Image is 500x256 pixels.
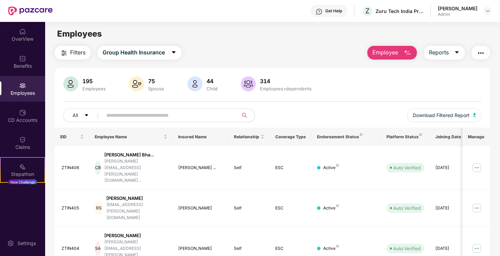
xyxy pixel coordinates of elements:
div: [PERSON_NAME] [438,5,477,12]
div: [EMAIL_ADDRESS][PERSON_NAME][DOMAIN_NAME] [106,202,167,221]
img: svg+xml;base64,PHN2ZyBpZD0iQ2xhaW0iIHhtbG5zPSJodHRwOi8vd3d3LnczLm9yZy8yMDAwL3N2ZyIgd2lkdGg9IjIwIi... [19,136,26,143]
span: All [73,112,78,119]
img: svg+xml;base64,PHN2ZyB4bWxucz0iaHR0cDovL3d3dy53My5vcmcvMjAwMC9zdmciIHdpZHRoPSI4IiBoZWlnaHQ9IjgiIH... [419,133,422,136]
div: [PERSON_NAME] ... [178,165,223,171]
img: manageButton [471,243,482,254]
div: Settings [15,240,38,247]
img: svg+xml;base64,PHN2ZyBpZD0iQ0RfQWNjb3VudHMiIGRhdGEtbmFtZT0iQ0QgQWNjb3VudHMiIHhtbG5zPSJodHRwOi8vd3... [19,109,26,116]
span: Employee Name [95,134,162,140]
div: Self [234,245,265,252]
img: svg+xml;base64,PHN2ZyBpZD0iSGVscC0zMngzMiIgeG1sbnM9Imh0dHA6Ly93d3cudzMub3JnLzIwMDAvc3ZnIiB3aWR0aD... [316,8,323,15]
span: Group Health Insurance [103,48,165,57]
div: Active [323,205,339,212]
button: Employee [367,46,417,60]
div: Active [323,165,339,171]
div: 314 [259,78,313,85]
span: search [238,113,251,118]
button: Group Health Insurancecaret-down [97,46,182,60]
div: ZTIN404 [62,245,84,252]
span: Relationship [234,134,260,140]
button: Download Filtered Report [407,108,482,122]
span: caret-down [84,113,89,118]
th: Employee Name [89,128,173,146]
img: manageButton [471,203,482,214]
img: svg+xml;base64,PHN2ZyB4bWxucz0iaHR0cDovL3d3dy53My5vcmcvMjAwMC9zdmciIHhtbG5zOnhsaW5rPSJodHRwOi8vd3... [129,76,144,91]
img: New Pazcare Logo [8,7,53,15]
div: Employees+dependents [259,86,313,91]
div: Auto Verified [393,245,421,252]
div: [PERSON_NAME] Bha... [104,152,167,158]
div: 75 [147,78,166,85]
div: ZTIN405 [62,205,84,212]
img: svg+xml;base64,PHN2ZyB4bWxucz0iaHR0cDovL3d3dy53My5vcmcvMjAwMC9zdmciIHdpZHRoPSIyNCIgaGVpZ2h0PSIyNC... [477,49,485,57]
th: Joining Date [430,128,472,146]
img: svg+xml;base64,PHN2ZyB4bWxucz0iaHR0cDovL3d3dy53My5vcmcvMjAwMC9zdmciIHhtbG5zOnhsaW5rPSJodHRwOi8vd3... [241,76,256,91]
div: Auto Verified [393,164,421,171]
div: [PERSON_NAME] [178,205,223,212]
img: svg+xml;base64,PHN2ZyBpZD0iSG9tZSIgeG1sbnM9Imh0dHA6Ly93d3cudzMub3JnLzIwMDAvc3ZnIiB3aWR0aD0iMjAiIG... [19,28,26,35]
div: Self [234,205,265,212]
div: New Challenge [8,179,37,185]
div: 195 [81,78,107,85]
img: svg+xml;base64,PHN2ZyBpZD0iRHJvcGRvd24tMzJ4MzIiIHhtbG5zPSJodHRwOi8vd3d3LnczLm9yZy8yMDAwL3N2ZyIgd2... [485,8,490,14]
span: Employee [372,48,398,57]
span: Download Filtered Report [413,112,470,119]
th: EID [55,128,90,146]
img: svg+xml;base64,PHN2ZyB4bWxucz0iaHR0cDovL3d3dy53My5vcmcvMjAwMC9zdmciIHdpZHRoPSI4IiBoZWlnaHQ9IjgiIH... [336,164,339,167]
th: Insured Name [173,128,228,146]
img: svg+xml;base64,PHN2ZyB4bWxucz0iaHR0cDovL3d3dy53My5vcmcvMjAwMC9zdmciIHdpZHRoPSIyNCIgaGVpZ2h0PSIyNC... [60,49,68,57]
div: Self [234,165,265,171]
th: Manage [462,128,490,146]
img: svg+xml;base64,PHN2ZyB4bWxucz0iaHR0cDovL3d3dy53My5vcmcvMjAwMC9zdmciIHdpZHRoPSIyMSIgaGVpZ2h0PSIyMC... [19,163,26,170]
div: [DATE] [435,165,466,171]
th: Relationship [228,128,270,146]
img: svg+xml;base64,PHN2ZyB4bWxucz0iaHR0cDovL3d3dy53My5vcmcvMjAwMC9zdmciIHhtbG5zOnhsaW5rPSJodHRwOi8vd3... [473,113,476,117]
span: Employees [57,29,102,39]
div: ESC [275,245,306,252]
div: Stepathon [1,171,44,178]
div: Admin [438,12,477,17]
img: svg+xml;base64,PHN2ZyBpZD0iQmVuZWZpdHMiIHhtbG5zPSJodHRwOi8vd3d3LnczLm9yZy8yMDAwL3N2ZyIgd2lkdGg9Ij... [19,55,26,62]
img: svg+xml;base64,PHN2ZyB4bWxucz0iaHR0cDovL3d3dy53My5vcmcvMjAwMC9zdmciIHhtbG5zOnhsaW5rPSJodHRwOi8vd3... [187,76,202,91]
div: [DATE] [435,205,466,212]
div: Auto Verified [393,205,421,212]
th: Coverage Type [270,128,312,146]
div: [PERSON_NAME][EMAIL_ADDRESS][PERSON_NAME][DOMAIN_NAME]... [104,158,167,184]
span: EID [60,134,79,140]
div: ZTIN406 [62,165,84,171]
div: CB [95,161,101,175]
img: svg+xml;base64,PHN2ZyB4bWxucz0iaHR0cDovL3d3dy53My5vcmcvMjAwMC9zdmciIHdpZHRoPSI4IiBoZWlnaHQ9IjgiIH... [336,245,339,247]
div: [PERSON_NAME] [104,232,167,239]
div: Child [205,86,219,91]
div: [DATE] [435,245,466,252]
span: Z [365,7,370,15]
img: svg+xml;base64,PHN2ZyB4bWxucz0iaHR0cDovL3d3dy53My5vcmcvMjAwMC9zdmciIHhtbG5zOnhsaW5rPSJodHRwOi8vd3... [404,49,412,57]
span: Filters [70,48,85,57]
div: ESC [275,165,306,171]
span: caret-down [171,50,176,56]
div: 44 [205,78,219,85]
div: Zuru Tech India Private Limited [376,8,423,14]
div: Spouse [147,86,166,91]
img: svg+xml;base64,PHN2ZyBpZD0iRW1wbG95ZWVzIiB4bWxucz0iaHR0cDovL3d3dy53My5vcmcvMjAwMC9zdmciIHdpZHRoPS... [19,82,26,89]
img: svg+xml;base64,PHN2ZyB4bWxucz0iaHR0cDovL3d3dy53My5vcmcvMjAwMC9zdmciIHhtbG5zOnhsaW5rPSJodHRwOi8vd3... [63,76,78,91]
span: caret-down [454,50,460,56]
div: Platform Status [386,134,424,140]
div: ESC [275,205,306,212]
button: Reportscaret-down [424,46,465,60]
button: search [238,108,255,122]
div: [PERSON_NAME] [106,195,167,202]
span: Reports [429,48,449,57]
div: Get Help [325,8,342,14]
div: SA [95,242,101,255]
img: svg+xml;base64,PHN2ZyBpZD0iU2V0dGluZy0yMHgyMCIgeG1sbnM9Imh0dHA6Ly93d3cudzMub3JnLzIwMDAvc3ZnIiB3aW... [7,240,14,247]
img: svg+xml;base64,PHN2ZyB4bWxucz0iaHR0cDovL3d3dy53My5vcmcvMjAwMC9zdmciIHdpZHRoPSI4IiBoZWlnaHQ9IjgiIH... [360,133,363,136]
img: manageButton [471,162,482,173]
div: Employees [81,86,107,91]
div: Endorsement Status [317,134,376,140]
button: Allcaret-down [63,108,105,122]
div: [PERSON_NAME] [178,245,223,252]
div: RS [95,201,103,215]
img: svg+xml;base64,PHN2ZyB4bWxucz0iaHR0cDovL3d3dy53My5vcmcvMjAwMC9zdmciIHdpZHRoPSI4IiBoZWlnaHQ9IjgiIH... [336,204,339,207]
div: Active [323,245,339,252]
